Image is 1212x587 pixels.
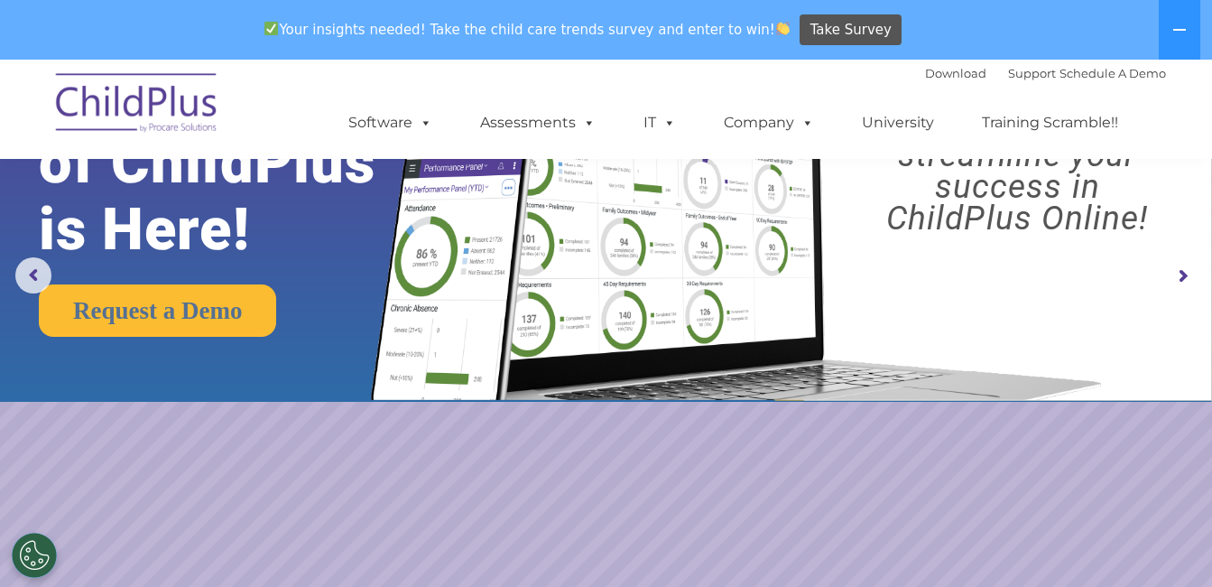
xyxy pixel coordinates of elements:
img: ✅ [264,22,278,35]
rs-layer: The Future of ChildPlus is Here! [39,62,426,263]
span: Phone number [251,193,328,207]
a: Download [925,66,986,80]
span: Your insights needed! Take the child care trends survey and enter to win! [257,12,798,47]
font: | [925,66,1166,80]
a: Support [1008,66,1056,80]
a: Assessments [462,105,614,141]
a: Take Survey [800,14,902,46]
img: ChildPlus by Procare Solutions [47,61,227,151]
span: Last name [251,119,306,133]
a: IT [625,105,694,141]
a: Company [706,105,832,141]
span: Take Survey [810,14,892,46]
rs-layer: Boost your productivity and streamline your success in ChildPlus Online! [837,76,1198,234]
a: Software [330,105,450,141]
a: University [844,105,952,141]
a: Schedule A Demo [1059,66,1166,80]
img: 👏 [776,22,790,35]
button: Cookies Settings [12,533,57,578]
a: Request a Demo [39,284,276,337]
a: Training Scramble!! [964,105,1136,141]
